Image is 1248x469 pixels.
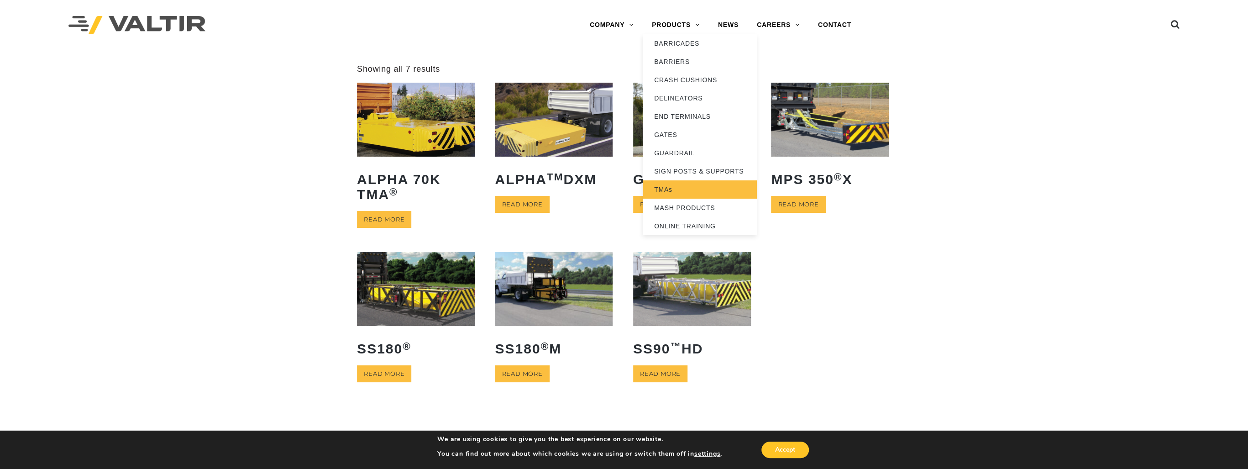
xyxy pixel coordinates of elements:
[437,450,722,458] p: You can find out more about which cookies we are using or switch them off in .
[403,341,411,352] sup: ®
[643,107,757,126] a: END TERMINALS
[495,334,613,363] h2: SS180 M
[357,64,440,74] p: Showing all 7 results
[633,196,687,213] a: Read more about “GUARD EN”
[761,442,809,458] button: Accept
[389,186,398,198] sup: ®
[495,196,549,213] a: Read more about “ALPHATM DXM”
[643,162,757,180] a: SIGN POSTS & SUPPORTS
[643,126,757,144] a: GATES
[643,217,757,235] a: ONLINE TRAINING
[643,199,757,217] a: MASH PRODUCTS
[581,16,643,34] a: COMPANY
[495,83,613,193] a: ALPHATMDXM
[547,171,564,183] sup: TM
[357,165,475,209] h2: ALPHA 70K TMA
[357,211,411,228] a: Read more about “ALPHA 70K TMA®”
[694,450,720,458] button: settings
[643,34,757,53] a: BARRICADES
[834,171,843,183] sup: ®
[643,71,757,89] a: CRASH CUSHIONS
[633,252,751,363] a: SS90™HD
[495,365,549,382] a: Read more about “SS180® M”
[357,83,475,208] a: ALPHA 70K TMA®
[670,341,682,352] sup: ™
[643,180,757,199] a: TMAs
[809,16,860,34] a: CONTACT
[357,365,411,382] a: Read more about “SS180®”
[633,365,687,382] a: Read more about “SS90™ HD”
[709,16,748,34] a: NEWS
[633,334,751,363] h2: SS90 HD
[437,435,722,443] p: We are using cookies to give you the best experience on our website.
[357,334,475,363] h2: SS180
[643,144,757,162] a: GUARDRAIL
[633,165,751,194] h2: GUARD EN
[771,165,889,194] h2: MPS 350 X
[495,165,613,194] h2: ALPHA DXM
[68,16,205,35] img: Valtir
[771,83,889,193] a: MPS 350®X
[541,341,550,352] sup: ®
[633,83,751,193] a: GUARD EN
[643,89,757,107] a: DELINEATORS
[748,16,809,34] a: CAREERS
[643,53,757,71] a: BARRIERS
[643,16,709,34] a: PRODUCTS
[771,196,825,213] a: Read more about “MPS 350® X”
[495,252,613,363] a: SS180®M
[357,252,475,363] a: SS180®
